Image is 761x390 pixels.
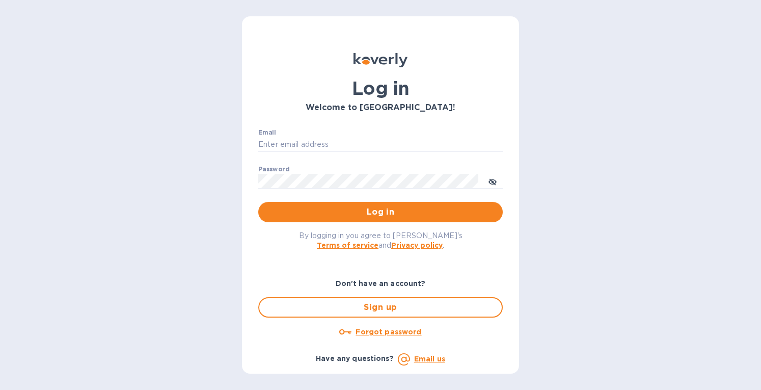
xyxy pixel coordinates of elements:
[266,206,495,218] span: Log in
[391,241,443,249] a: Privacy policy
[267,301,494,314] span: Sign up
[258,137,503,152] input: Enter email address
[258,202,503,222] button: Log in
[258,297,503,318] button: Sign up
[258,77,503,99] h1: Log in
[354,53,407,67] img: Koverly
[482,171,503,191] button: toggle password visibility
[336,279,426,288] b: Don't have an account?
[258,129,276,136] label: Email
[317,241,378,249] a: Terms of service
[258,166,289,172] label: Password
[414,355,445,363] a: Email us
[316,354,394,362] b: Have any questions?
[356,328,421,336] u: Forgot password
[258,103,503,113] h3: Welcome to [GEOGRAPHIC_DATA]!
[299,231,463,249] span: By logging in you agree to [PERSON_NAME]'s and .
